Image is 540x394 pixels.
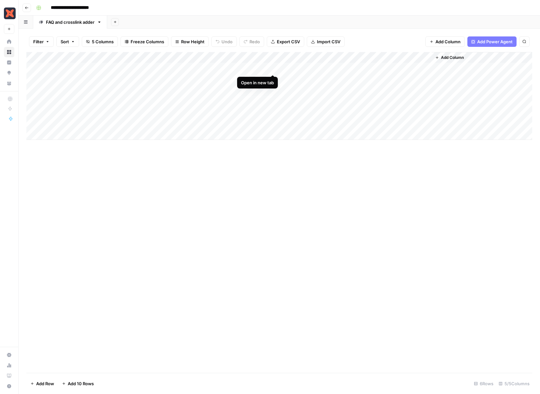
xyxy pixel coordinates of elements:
button: 5 Columns [82,36,118,47]
span: Add Row [36,380,54,387]
span: Export CSV [277,38,300,45]
button: Redo [239,36,264,47]
span: Undo [221,38,233,45]
button: Sort [56,36,79,47]
a: Opportunities [4,68,14,78]
button: Help + Support [4,381,14,391]
span: Add Column [441,55,464,61]
button: Add Column [433,53,466,62]
a: Settings [4,350,14,360]
a: Usage [4,360,14,371]
button: Row Height [171,36,209,47]
span: Add Column [435,38,461,45]
a: FAQ and crosslink adder [33,16,107,29]
img: Marketing - dbt Labs Logo [4,7,16,19]
a: Insights [4,57,14,68]
button: Add Power Agent [467,36,517,47]
span: Filter [33,38,44,45]
a: Your Data [4,78,14,88]
a: Home [4,36,14,47]
button: Undo [211,36,237,47]
div: 5/5 Columns [496,378,532,389]
button: Add 10 Rows [58,378,98,389]
span: Freeze Columns [131,38,164,45]
span: Add 10 Rows [68,380,94,387]
button: Add Row [26,378,58,389]
span: Row Height [181,38,205,45]
button: Freeze Columns [121,36,168,47]
span: Import CSV [317,38,340,45]
button: Import CSV [307,36,345,47]
span: Redo [249,38,260,45]
button: Filter [29,36,54,47]
span: Sort [61,38,69,45]
span: Add Power Agent [477,38,513,45]
button: Workspace: Marketing - dbt Labs [4,5,14,21]
a: Browse [4,47,14,57]
div: 6 Rows [471,378,496,389]
div: Open in new tab [241,79,274,86]
div: FAQ and crosslink adder [46,19,94,25]
button: Export CSV [267,36,304,47]
span: 5 Columns [92,38,114,45]
a: Learning Hub [4,371,14,381]
button: Add Column [425,36,465,47]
